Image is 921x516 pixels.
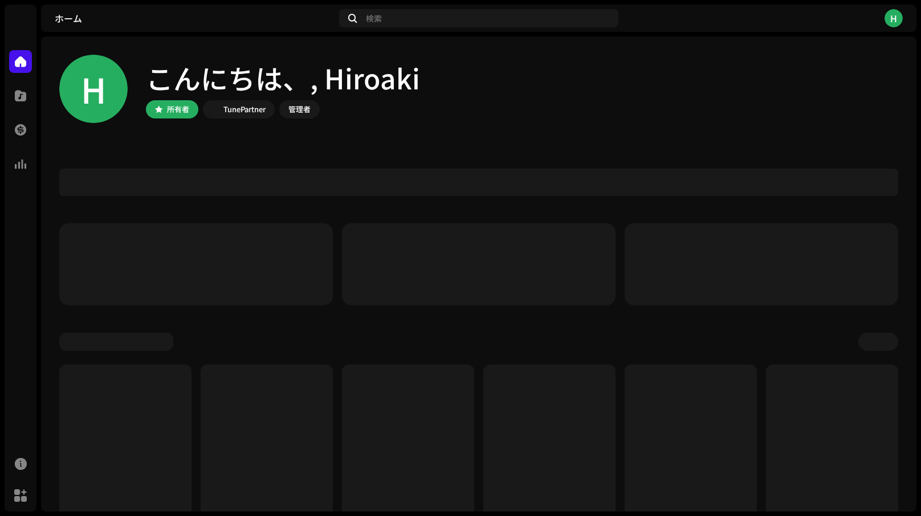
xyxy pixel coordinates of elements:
[55,14,335,23] div: ホーム
[167,103,189,116] div: 所有者
[146,59,420,96] div: こんにちは、, Hiroaki
[366,14,382,23] span: 検索
[288,103,311,116] div: 管理者
[223,103,266,116] div: TunePartner
[205,103,219,116] img: bb549e82-3f54-41b5-8d74-ce06bd45c366
[59,55,128,123] div: H
[885,9,903,27] div: H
